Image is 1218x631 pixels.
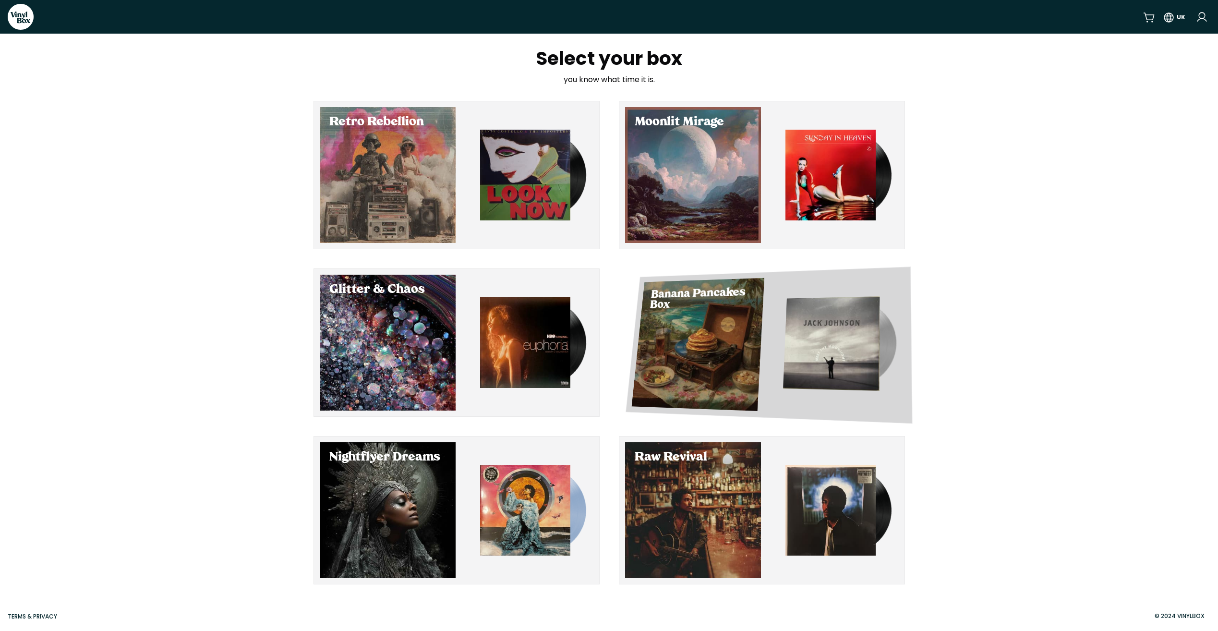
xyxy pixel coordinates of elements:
h2: Raw Revival [635,452,751,463]
h2: Banana Pancakes Box [650,287,755,311]
div: Select Banana Pancakes Box [631,278,764,411]
p: you know what time it is. [480,74,738,85]
button: UK [1163,8,1185,25]
button: Select Retro Rebellion [314,101,600,249]
h2: Moonlit Mirage [635,117,751,128]
button: Select Raw Revival [619,436,905,584]
button: Select Glitter & Chaos [314,268,600,417]
button: Select Moonlit Mirage [619,101,905,249]
div: © 2024 VinylBox [1149,612,1210,620]
h2: Retro Rebellion [329,117,446,128]
h1: Select your box [480,49,738,68]
div: UK [1177,13,1185,22]
div: Select Retro Rebellion [320,107,456,243]
div: Select Raw Revival [625,442,761,578]
a: Terms & Privacy [8,612,57,620]
button: Select Nightflyer Dreams [314,436,600,584]
h2: Glitter & Chaos [329,284,446,296]
h2: Nightflyer Dreams [329,452,446,463]
div: Select Glitter & Chaos [320,275,456,411]
button: Select Banana Pancakes Box [619,268,905,417]
div: Select Nightflyer Dreams [320,442,456,578]
div: Select Moonlit Mirage [625,107,761,243]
